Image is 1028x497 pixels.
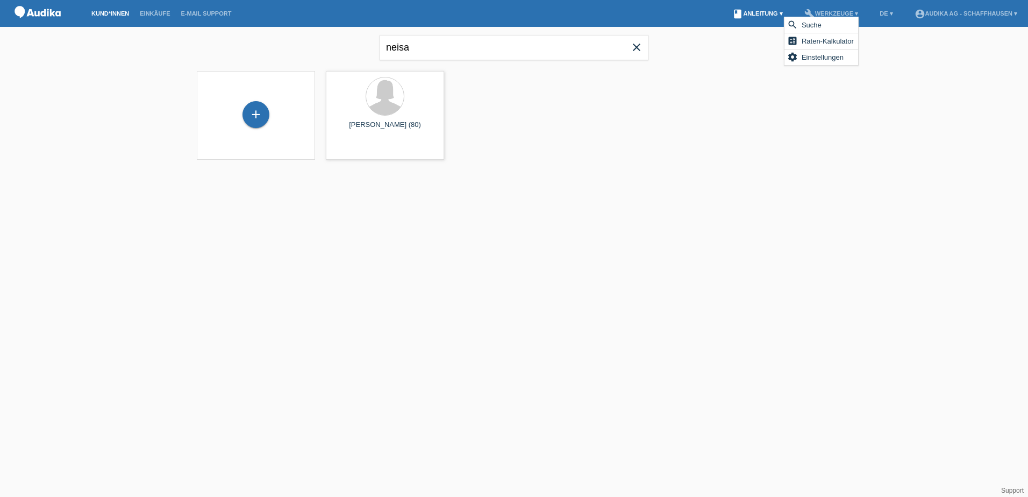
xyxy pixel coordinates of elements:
input: Suche... [380,35,648,60]
a: bookAnleitung ▾ [727,10,788,17]
a: Kund*innen [86,10,134,17]
span: Suche [800,18,823,31]
a: E-Mail Support [176,10,237,17]
i: close [630,41,643,54]
a: DE ▾ [874,10,898,17]
a: account_circleAudika AG - Schaffhausen ▾ [909,10,1023,17]
span: Einstellungen [800,51,845,63]
a: POS — MF Group [11,21,65,29]
div: [PERSON_NAME] (80) [334,120,436,138]
i: settings [787,52,798,62]
a: buildWerkzeuge ▾ [799,10,864,17]
i: search [787,19,798,30]
a: Einkäufe [134,10,175,17]
a: Support [1001,487,1024,494]
i: account_circle [915,9,925,19]
i: calculate [787,35,798,46]
i: book [732,9,743,19]
div: Kund*in hinzufügen [243,105,269,124]
span: Raten-Kalkulator [800,34,855,47]
i: build [804,9,815,19]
